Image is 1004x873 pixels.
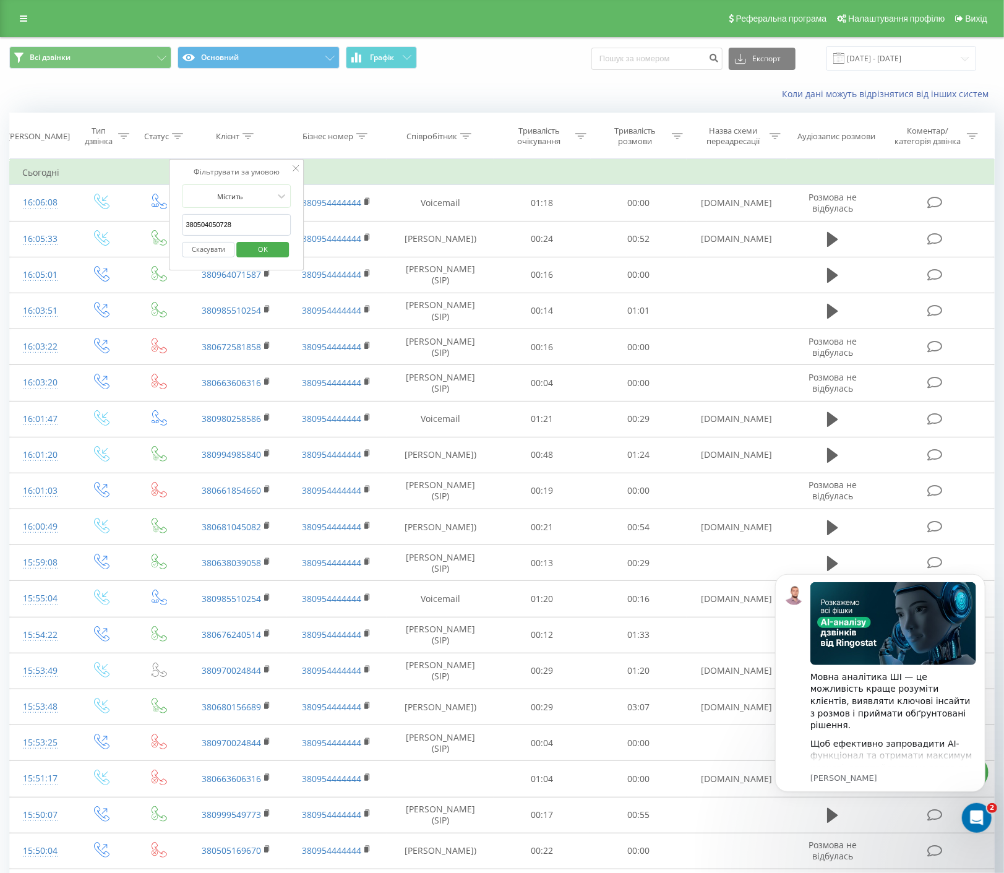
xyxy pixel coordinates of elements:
td: 00:29 [494,689,590,725]
div: Назва схеми переадресації [700,126,766,147]
td: 00:00 [590,725,686,761]
span: Розмова не відбулась [809,479,857,502]
div: 16:03:20 [22,371,59,395]
td: 00:16 [494,329,590,365]
td: Voicemail [387,401,494,437]
td: [PERSON_NAME] (SIP) [387,257,494,293]
td: 00:00 [590,365,686,401]
td: 01:24 [590,437,686,473]
div: Коментар/категорія дзвінка [891,126,964,147]
a: 380954444444 [302,269,361,280]
a: 380663606316 [202,773,261,785]
a: 380954444444 [302,629,361,640]
button: Всі дзвінки [9,46,171,69]
iframe: Intercom live chat [962,803,992,833]
a: 380954444444 [302,233,361,244]
div: 15:50:04 [22,839,59,863]
td: [PERSON_NAME]) [387,833,494,869]
span: Розмова не відбулась [809,335,857,358]
td: 03:07 [590,689,686,725]
a: 380663606316 [202,377,261,389]
td: [DOMAIN_NAME] [687,581,787,617]
a: 380954444444 [302,521,361,533]
td: [PERSON_NAME]) [387,509,494,545]
td: [DOMAIN_NAME] [687,653,787,689]
a: 380954444444 [302,773,361,785]
div: Співробітник [406,131,457,142]
div: 16:03:51 [22,299,59,323]
a: 380954444444 [302,737,361,749]
td: [PERSON_NAME]) [387,221,494,257]
td: [DOMAIN_NAME] [687,401,787,437]
td: [PERSON_NAME] (SIP) [387,473,494,509]
td: 01:21 [494,401,590,437]
div: Тривалість очікування [506,126,572,147]
td: [DOMAIN_NAME] [687,437,787,473]
div: Тип дзвінка [82,126,116,147]
input: Введіть значення [182,214,291,236]
a: 380954444444 [302,304,361,316]
button: OK [236,242,289,257]
span: Розмова не відбулась [809,371,857,394]
td: 00:29 [494,653,590,689]
div: 16:03:22 [22,335,59,359]
td: [PERSON_NAME] (SIP) [387,329,494,365]
td: 01:20 [590,653,686,689]
a: 380970024844 [202,737,261,749]
td: 00:14 [494,293,590,329]
a: 380985510254 [202,304,261,316]
td: 00:00 [590,473,686,509]
a: 380680156689 [202,701,261,713]
a: 380661854660 [202,484,261,496]
div: [PERSON_NAME] [7,131,70,142]
div: 15:55:04 [22,587,59,611]
iframe: Intercom notifications повідомлення [757,556,1004,840]
td: 01:01 [590,293,686,329]
a: 380681045082 [202,521,261,533]
td: [PERSON_NAME] (SIP) [387,617,494,653]
span: Розмова не відбулась [809,191,857,214]
td: [PERSON_NAME] (SIP) [387,365,494,401]
a: 380505169670 [202,845,261,856]
td: 00:00 [590,761,686,797]
td: 00:04 [494,365,590,401]
span: Розмова не відбулась [809,839,857,862]
div: Бізнес номер [302,131,353,142]
td: 00:55 [590,797,686,833]
div: 15:54:22 [22,623,59,647]
td: [DOMAIN_NAME] [687,761,787,797]
td: 00:21 [494,509,590,545]
td: 00:16 [494,257,590,293]
span: OK [246,239,280,259]
span: Вихід [966,14,987,24]
td: 00:00 [590,185,686,221]
td: 00:24 [494,221,590,257]
td: [DOMAIN_NAME] [687,185,787,221]
span: Реферальна програма [736,14,827,24]
td: [PERSON_NAME] (SIP) [387,797,494,833]
td: 00:54 [590,509,686,545]
a: 380999549773 [202,809,261,820]
a: 380954444444 [302,664,361,676]
td: 00:17 [494,797,590,833]
div: 16:01:20 [22,443,59,467]
td: 01:33 [590,617,686,653]
div: 16:05:01 [22,263,59,287]
td: [PERSON_NAME] (SIP) [387,653,494,689]
td: 00:22 [494,833,590,869]
span: Налаштування профілю [848,14,945,24]
td: [DOMAIN_NAME] [687,689,787,725]
div: 16:00:49 [22,515,59,539]
td: 00:04 [494,725,590,761]
td: 00:13 [494,545,590,581]
div: 15:53:25 [22,731,59,755]
td: 00:29 [590,401,686,437]
td: 01:04 [494,761,590,797]
td: Сьогодні [10,160,995,185]
a: 380954444444 [302,593,361,604]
